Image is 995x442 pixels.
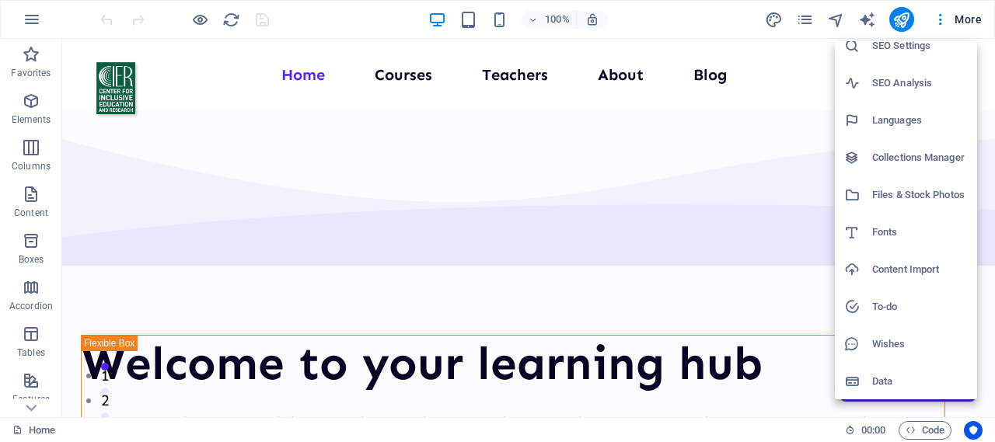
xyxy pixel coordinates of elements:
[872,74,968,92] h6: SEO Analysis
[872,372,968,391] h6: Data
[872,37,968,55] h6: SEO Settings
[872,148,968,167] h6: Collections Manager
[872,260,968,279] h6: Content Import
[872,335,968,353] h6: Wishes
[872,111,968,130] h6: Languages
[872,186,968,204] h6: Files & Stock Photos
[872,223,968,242] h6: Fonts
[872,298,968,316] h6: To-do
